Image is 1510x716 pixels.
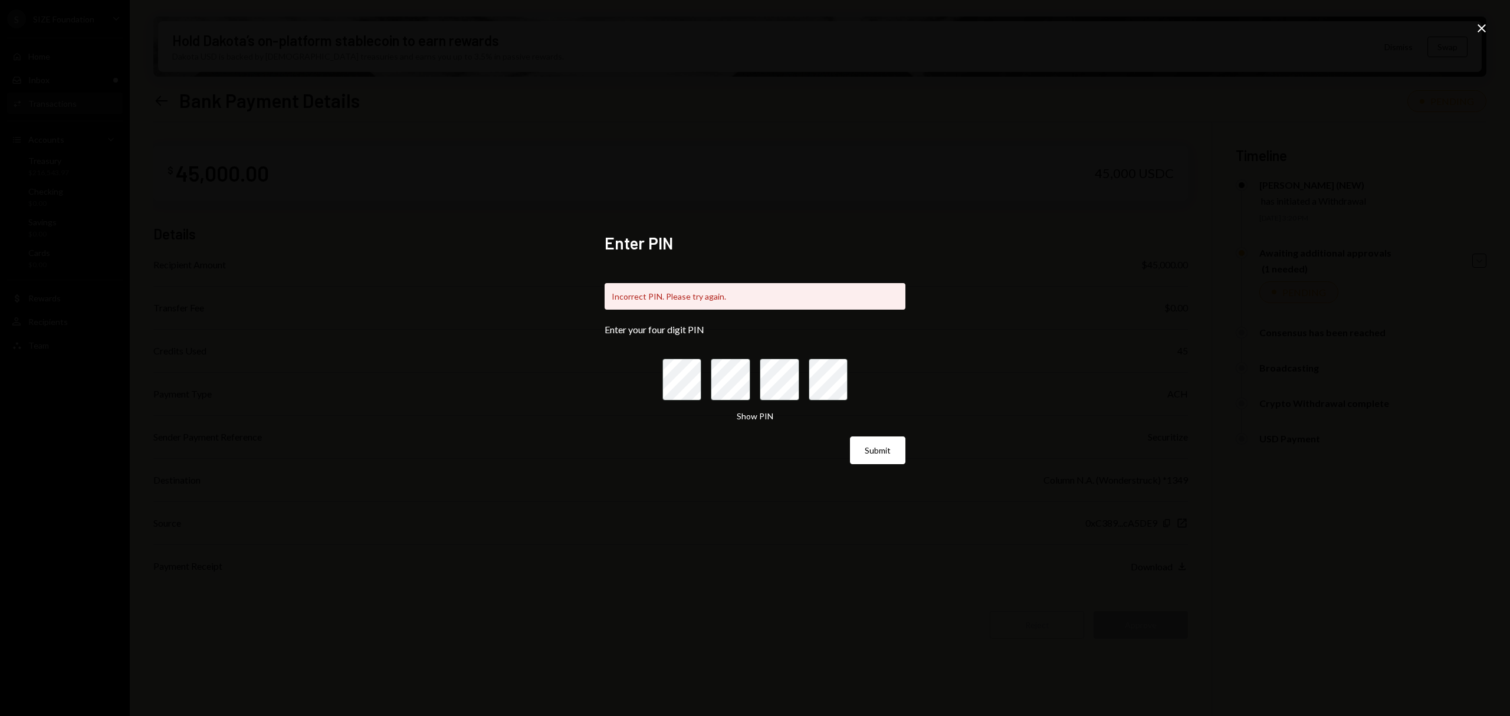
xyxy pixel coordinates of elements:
h2: Enter PIN [605,232,905,255]
input: pin code 4 of 4 [809,359,848,400]
button: Show PIN [737,411,773,422]
div: Enter your four digit PIN [605,324,905,335]
input: pin code 2 of 4 [711,359,750,400]
div: Incorrect PIN. Please try again. [605,283,905,310]
button: Submit [850,436,905,464]
input: pin code 3 of 4 [760,359,799,400]
input: pin code 1 of 4 [662,359,702,400]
